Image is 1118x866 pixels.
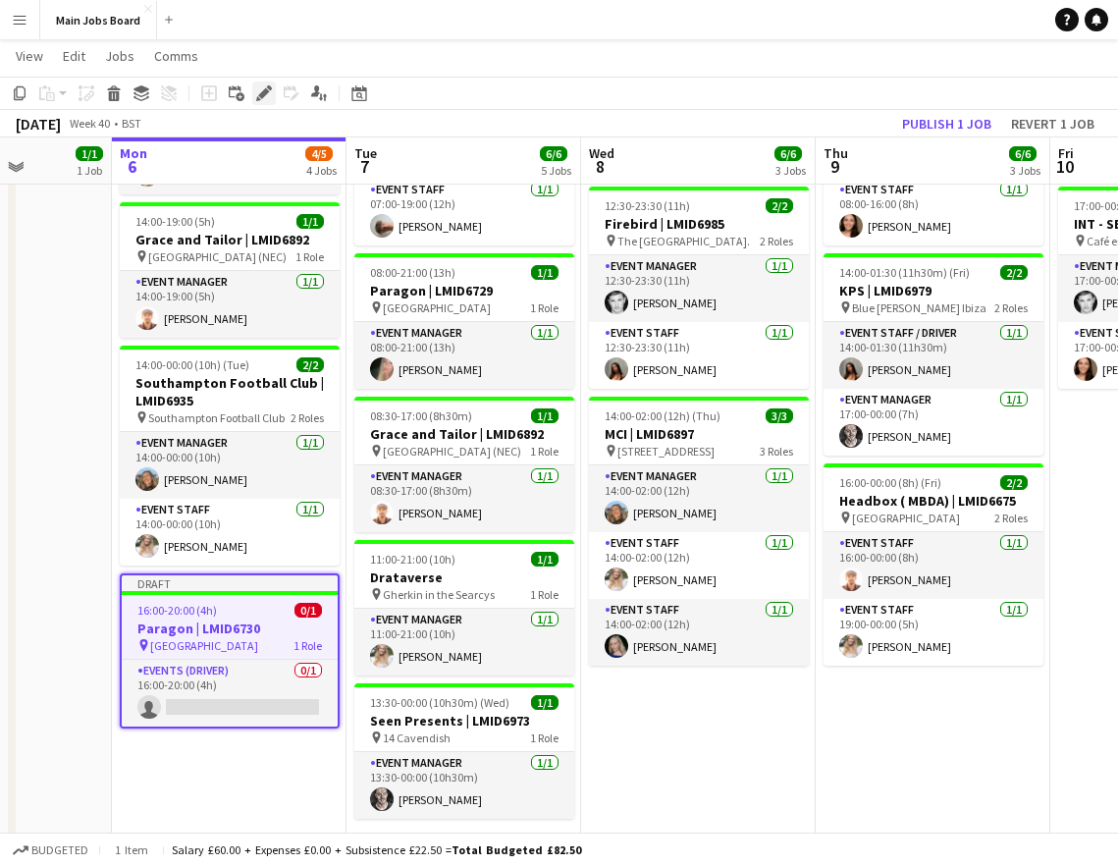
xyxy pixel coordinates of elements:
span: 1 Role [530,587,559,602]
app-card-role: Event Manager1/108:00-21:00 (13h)[PERSON_NAME] [354,322,574,389]
app-job-card: 08:30-17:00 (8h30m)1/1Grace and Tailor | LMID6892 [GEOGRAPHIC_DATA] (NEC)1 RoleEvent Manager1/108... [354,397,574,532]
span: Gherkin in the Searcys [383,587,495,602]
span: 1/1 [531,265,559,280]
span: [GEOGRAPHIC_DATA] (NEC) [383,444,521,459]
h3: KPS | LMID6979 [824,282,1043,299]
span: 08:00-21:00 (13h) [370,265,455,280]
app-job-card: 12:30-23:30 (11h)2/2Firebird | LMID6985 The [GEOGRAPHIC_DATA].2 RolesEvent Manager1/112:30-23:30 ... [589,187,809,389]
span: Thu [824,144,848,162]
span: [GEOGRAPHIC_DATA] [852,511,960,525]
span: 14:00-02:00 (12h) (Thu) [605,408,720,423]
span: [GEOGRAPHIC_DATA] [150,638,258,653]
a: View [8,43,51,69]
span: Edit [63,47,85,65]
app-card-role: Event Manager1/114:00-00:00 (10h)[PERSON_NAME] [120,432,340,499]
span: [GEOGRAPHIC_DATA] [383,300,491,315]
app-job-card: 16:00-00:00 (8h) (Fri)2/2Headbox ( MBDA) | LMID6675 [GEOGRAPHIC_DATA]2 RolesEvent Staff1/116:00-0... [824,463,1043,666]
span: 0/1 [294,603,322,618]
div: 5 Jobs [541,163,571,178]
app-card-role: Event Manager1/108:30-17:00 (8h30m)[PERSON_NAME] [354,465,574,532]
a: Comms [146,43,206,69]
button: Revert 1 job [1003,111,1102,136]
span: Southampton Football Club [148,410,285,425]
span: 2/2 [1000,265,1028,280]
span: 4/5 [305,146,333,161]
a: Jobs [97,43,142,69]
app-card-role: Event Manager1/112:30-23:30 (11h)[PERSON_NAME] [589,255,809,322]
button: Publish 1 job [894,111,999,136]
span: 14:00-19:00 (5h) [135,214,215,229]
span: 1 Role [530,731,559,745]
span: Total Budgeted £82.50 [452,842,581,857]
span: Fri [1058,144,1074,162]
span: 11:00-21:00 (10h) [370,552,455,567]
div: Draft [122,575,338,591]
div: 14:00-01:30 (11h30m) (Fri)2/2KPS | LMID6979 Blue [PERSON_NAME] Ibiza2 RolesEvent Staff / Driver1/... [824,253,1043,456]
h3: Grace and Tailor | LMID6892 [354,425,574,443]
app-job-card: 13:30-00:00 (10h30m) (Wed)1/1Seen Presents | LMID6973 14 Cavendish1 RoleEvent Manager1/113:30-00:... [354,683,574,819]
a: Edit [55,43,93,69]
span: 13:30-00:00 (10h30m) (Wed) [370,695,509,710]
span: 1 Role [293,638,322,653]
span: 6/6 [1009,146,1037,161]
app-job-card: Draft16:00-20:00 (4h)0/1Paragon | LMID6730 [GEOGRAPHIC_DATA]1 RoleEvents (Driver)0/116:00-20:00 (4h) [120,573,340,729]
app-job-card: 14:00-02:00 (12h) (Thu)3/3MCI | LMID6897 [STREET_ADDRESS]3 RolesEvent Manager1/114:00-02:00 (12h)... [589,397,809,666]
div: 4 Jobs [306,163,337,178]
span: 16:00-20:00 (4h) [137,603,217,618]
button: Budgeted [10,839,91,861]
span: 08:30-17:00 (8h30m) [370,408,472,423]
span: View [16,47,43,65]
app-card-role: Event Staff1/114:00-02:00 (12h)[PERSON_NAME] [589,599,809,666]
h3: Headbox ( MBDA) | LMID6675 [824,492,1043,510]
span: Wed [589,144,614,162]
span: 2/2 [296,357,324,372]
span: 6 [117,155,147,178]
button: Main Jobs Board [40,1,157,39]
div: 1 Job [77,163,102,178]
app-card-role: Event Staff / Driver1/114:00-01:30 (11h30m)[PERSON_NAME] [824,322,1043,389]
span: 3/3 [766,408,793,423]
span: 1 item [108,842,155,857]
div: 14:00-00:00 (10h) (Tue)2/2Southampton Football Club | LMID6935 Southampton Football Club2 RolesEv... [120,346,340,566]
span: Comms [154,47,198,65]
span: 14 Cavendish [383,731,451,745]
h3: Paragon | LMID6730 [122,620,338,637]
app-job-card: 14:00-19:00 (5h)1/1Grace and Tailor | LMID6892 [GEOGRAPHIC_DATA] (NEC)1 RoleEvent Manager1/114:00... [120,202,340,338]
span: 2 Roles [994,511,1028,525]
span: Tue [354,144,377,162]
app-card-role: Event Manager1/111:00-21:00 (10h)[PERSON_NAME] [354,609,574,676]
span: 1 Role [530,300,559,315]
app-card-role: Event Staff1/114:00-02:00 (12h)[PERSON_NAME] [589,532,809,599]
h3: Firebird | LMID6985 [589,215,809,233]
app-card-role: Event Staff1/112:30-23:30 (11h)[PERSON_NAME] [589,322,809,389]
app-job-card: 11:00-21:00 (10h)1/1Drataverse Gherkin in the Searcys1 RoleEvent Manager1/111:00-21:00 (10h)[PERS... [354,540,574,676]
h3: Paragon | LMID6729 [354,282,574,299]
span: 2/2 [766,198,793,213]
span: 10 [1055,155,1074,178]
h3: MCI | LMID6897 [589,425,809,443]
span: 8 [586,155,614,178]
span: 2 Roles [291,410,324,425]
h3: Seen Presents | LMID6973 [354,712,574,730]
app-card-role: Event Staff1/116:00-00:00 (8h)[PERSON_NAME] [824,532,1043,599]
span: 9 [821,155,848,178]
span: Budgeted [31,843,88,857]
span: The [GEOGRAPHIC_DATA]. [617,234,750,248]
div: BST [122,116,141,131]
span: 6/6 [774,146,802,161]
span: [GEOGRAPHIC_DATA] (NEC) [148,249,287,264]
app-card-role: Events (Driver)0/116:00-20:00 (4h) [122,660,338,727]
div: Salary £60.00 + Expenses £0.00 + Subsistence £22.50 = [172,842,581,857]
app-job-card: 08:00-21:00 (13h)1/1Paragon | LMID6729 [GEOGRAPHIC_DATA]1 RoleEvent Manager1/108:00-21:00 (13h)[P... [354,253,574,389]
span: 16:00-00:00 (8h) (Fri) [839,475,941,490]
span: 1/1 [296,214,324,229]
app-card-role: Event Staff1/107:00-19:00 (12h)[PERSON_NAME] [354,179,574,245]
